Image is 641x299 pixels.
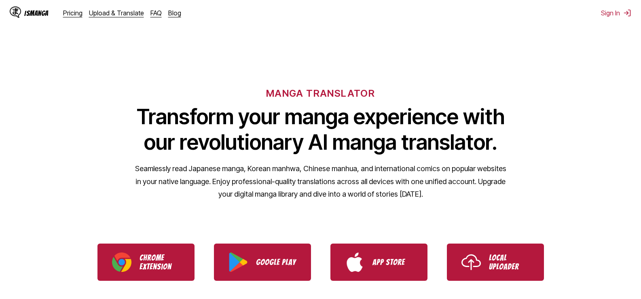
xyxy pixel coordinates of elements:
[228,252,248,272] img: Google Play logo
[135,162,507,201] p: Seamlessly read Japanese manga, Korean manhwa, Chinese manhua, and international comics on popula...
[623,9,631,17] img: Sign out
[10,6,21,18] img: IsManga Logo
[266,87,375,99] h6: MANGA TRANSLATOR
[461,252,481,272] img: Upload icon
[168,9,181,17] a: Blog
[135,104,507,155] h1: Transform your manga experience with our revolutionary AI manga translator.
[63,9,83,17] a: Pricing
[256,258,296,267] p: Google Play
[447,244,544,281] a: Use IsManga Local Uploader
[97,244,195,281] a: Download IsManga Chrome Extension
[489,253,529,271] p: Local Uploader
[24,9,49,17] div: IsManga
[112,252,131,272] img: Chrome logo
[601,9,631,17] button: Sign In
[10,6,63,19] a: IsManga LogoIsManga
[330,244,427,281] a: Download IsManga from App Store
[140,253,180,271] p: Chrome Extension
[89,9,144,17] a: Upload & Translate
[150,9,162,17] a: FAQ
[214,244,311,281] a: Download IsManga from Google Play
[372,258,413,267] p: App Store
[345,252,364,272] img: App Store logo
